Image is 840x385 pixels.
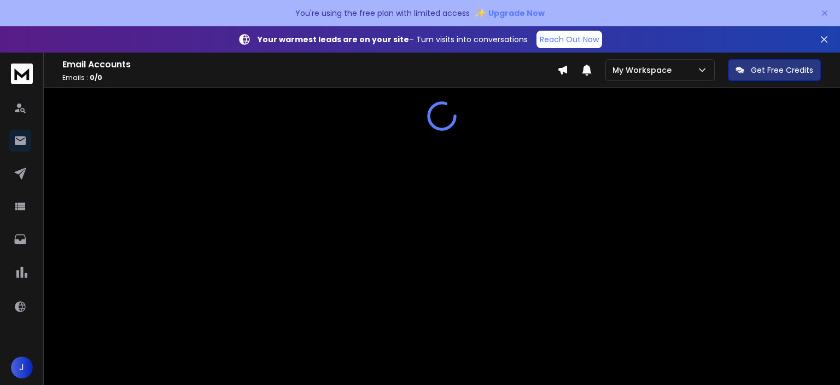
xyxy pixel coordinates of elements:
p: My Workspace [612,65,676,76]
p: Emails : [62,73,557,82]
p: Reach Out Now [540,34,599,45]
strong: Your warmest leads are on your site [258,34,409,45]
button: Get Free Credits [728,59,821,81]
span: 0 / 0 [90,73,102,82]
img: logo [11,64,33,84]
button: J [11,357,33,378]
button: ✨Upgrade Now [474,2,545,24]
span: ✨ [474,5,486,21]
h1: Email Accounts [62,58,557,71]
span: Upgrade Now [488,8,545,19]
p: – Turn visits into conversations [258,34,528,45]
p: Get Free Credits [751,65,813,76]
a: Reach Out Now [536,31,602,48]
p: You're using the free plan with limited access [295,8,470,19]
